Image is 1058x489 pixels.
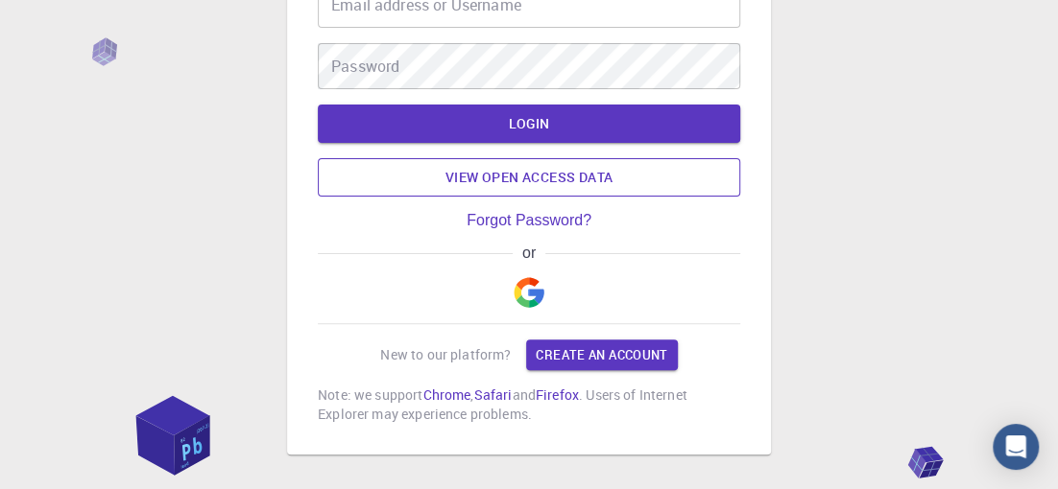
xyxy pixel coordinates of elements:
[536,385,579,404] a: Firefox
[526,339,677,370] a: Create an account
[467,212,591,229] a: Forgot Password?
[513,244,544,262] span: or
[318,158,740,197] a: View open access data
[473,385,512,404] a: Safari
[318,385,740,424] p: Note: we support , and . Users of Internet Explorer may experience problems.
[993,424,1039,470] div: Open Intercom Messenger
[422,385,470,404] a: Chrome
[380,345,511,364] p: New to our platform?
[318,105,740,143] button: LOGIN
[514,277,544,308] img: Google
